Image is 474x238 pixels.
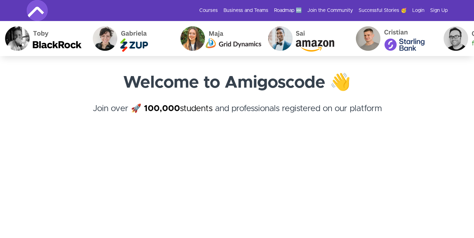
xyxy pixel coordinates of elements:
a: Join the Community [307,7,353,14]
a: Sign Up [430,7,448,14]
a: 100,000students [144,104,213,113]
a: Business and Teams [223,7,268,14]
img: Gabriela [86,21,174,56]
a: Roadmap 🆕 [274,7,302,14]
strong: 100,000 [144,104,180,113]
img: Maja [174,21,262,56]
h4: Join over 🚀 and professionals registered on our platform [27,102,448,128]
a: Courses [199,7,218,14]
img: Cristian [349,21,437,56]
a: Successful Stories 🥳 [359,7,407,14]
strong: Welcome to Amigoscode 👋 [123,74,351,91]
img: Sai [262,21,349,56]
a: Login [412,7,425,14]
